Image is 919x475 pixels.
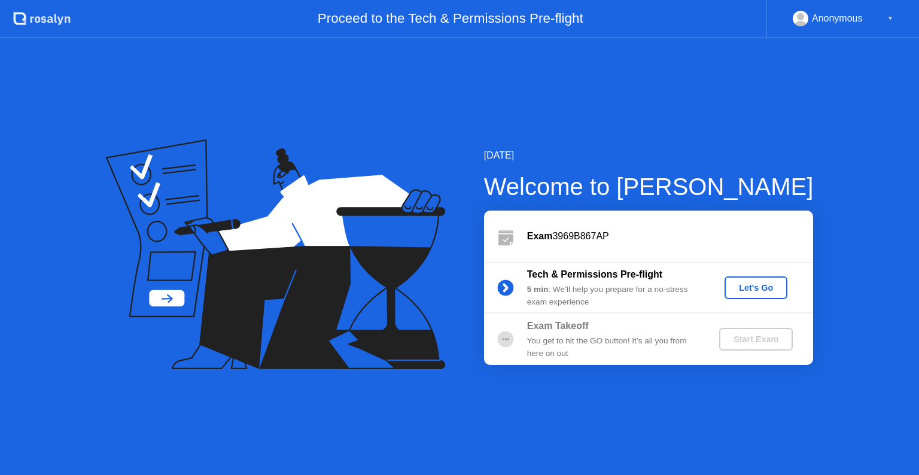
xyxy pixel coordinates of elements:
div: ▼ [887,11,893,26]
div: Anonymous [812,11,863,26]
b: 5 min [527,285,549,294]
div: Welcome to [PERSON_NAME] [484,169,814,205]
div: Let's Go [729,283,783,293]
div: Start Exam [724,334,788,344]
b: Exam Takeoff [527,321,589,331]
b: Exam [527,231,553,241]
div: You get to hit the GO button! It’s all you from here on out [527,335,699,360]
button: Start Exam [719,328,793,351]
div: : We’ll help you prepare for a no-stress exam experience [527,284,699,308]
button: Let's Go [725,276,787,299]
div: [DATE] [484,148,814,163]
b: Tech & Permissions Pre-flight [527,269,662,279]
div: 3969B867AP [527,229,813,243]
